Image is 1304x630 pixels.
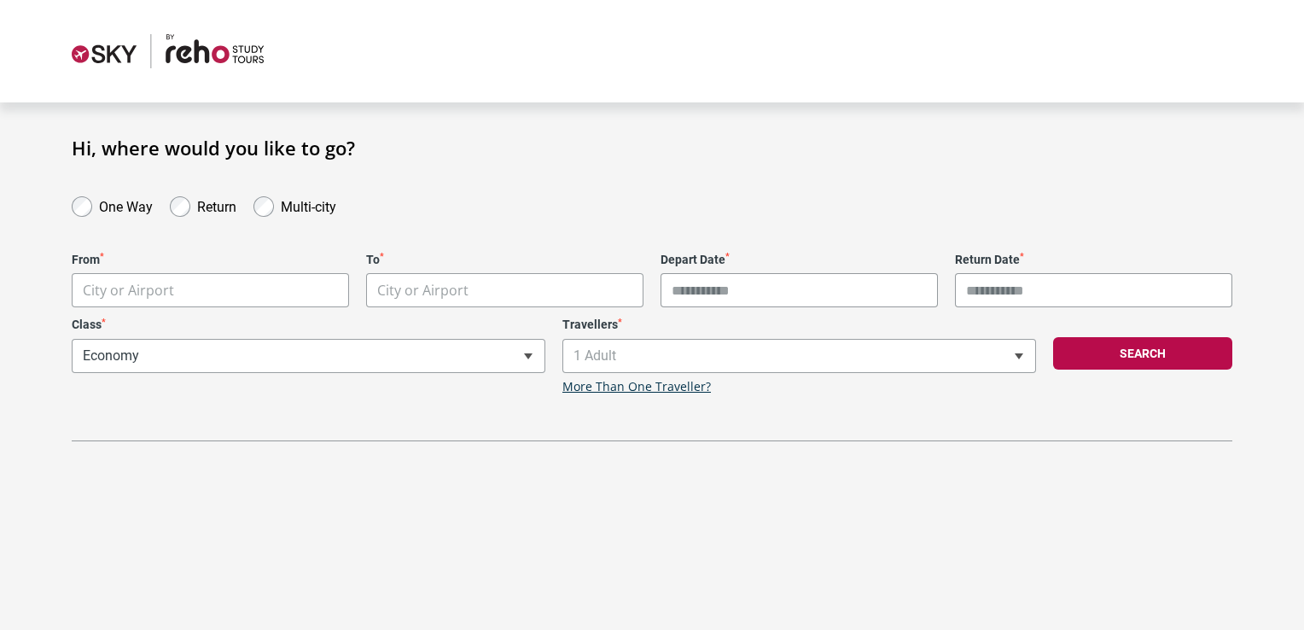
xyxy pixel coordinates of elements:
label: From [72,253,349,267]
span: City or Airport [73,274,348,307]
span: City or Airport [377,281,469,300]
label: Return [197,195,236,215]
label: Return Date [955,253,1232,267]
h1: Hi, where would you like to go? [72,137,1232,159]
label: Depart Date [661,253,938,267]
label: Multi-city [281,195,336,215]
span: 1 Adult [563,340,1035,372]
label: To [366,253,643,267]
span: Economy [72,339,545,373]
span: City or Airport [72,273,349,307]
span: City or Airport [83,281,174,300]
a: More Than One Traveller? [562,380,711,394]
label: Class [72,318,545,332]
span: City or Airport [366,273,643,307]
label: Travellers [562,318,1036,332]
span: City or Airport [367,274,643,307]
label: One Way [99,195,153,215]
span: Economy [73,340,544,372]
span: 1 Adult [562,339,1036,373]
button: Search [1053,337,1232,370]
